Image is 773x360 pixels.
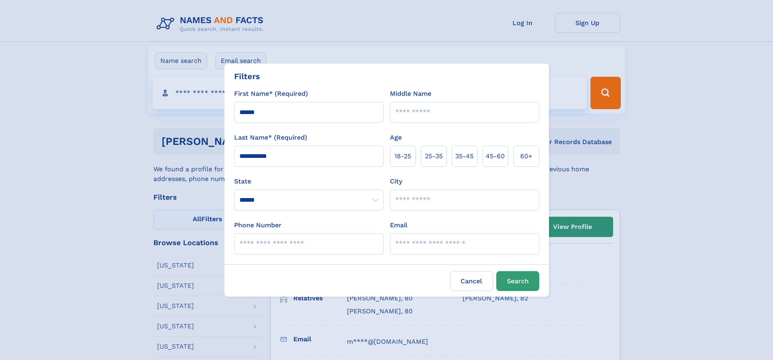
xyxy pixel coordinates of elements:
label: City [390,177,402,186]
span: 45‑60 [486,151,505,161]
label: State [234,177,383,186]
label: Cancel [450,271,493,291]
label: Email [390,220,407,230]
label: Middle Name [390,89,431,99]
span: 35‑45 [455,151,474,161]
div: Filters [234,70,260,82]
span: 25‑35 [425,151,443,161]
button: Search [496,271,539,291]
label: Phone Number [234,220,282,230]
label: Age [390,133,402,142]
label: First Name* (Required) [234,89,308,99]
span: 18‑25 [394,151,411,161]
span: 60+ [520,151,532,161]
label: Last Name* (Required) [234,133,307,142]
